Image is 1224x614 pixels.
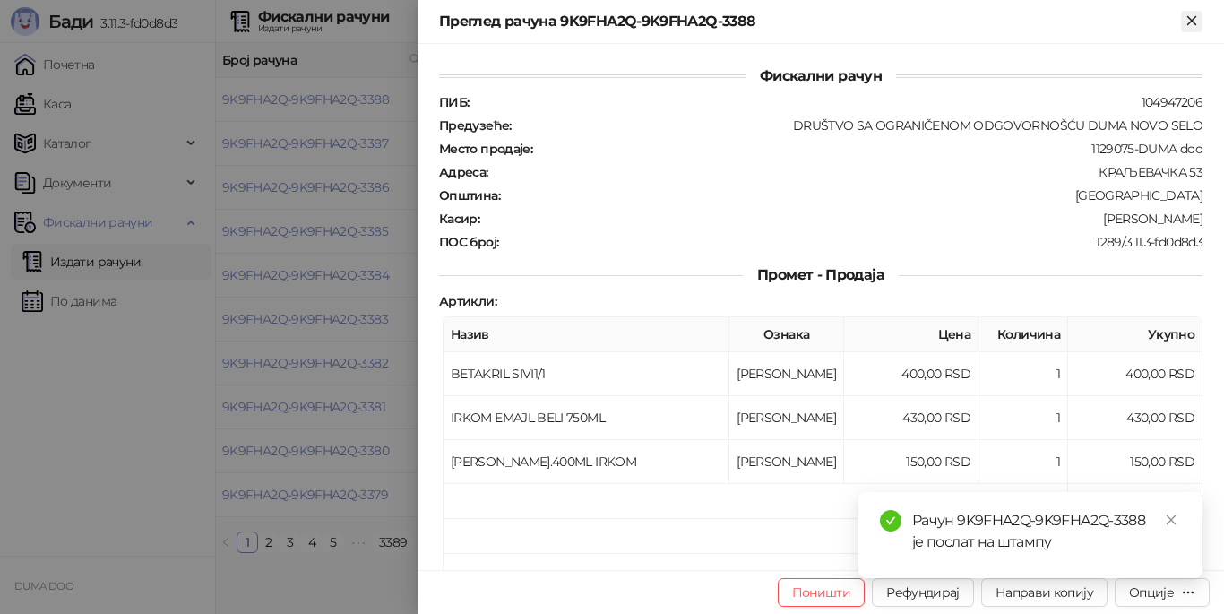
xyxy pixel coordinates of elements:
[778,578,866,607] button: Поништи
[978,396,1068,440] td: 1
[1115,578,1210,607] button: Опције
[844,317,978,352] th: Цена
[490,164,1204,180] div: КРАЉЕВАЧКА 53
[729,396,844,440] td: [PERSON_NAME]
[844,352,978,396] td: 400,00 RSD
[439,117,512,134] strong: Предузеће :
[844,396,978,440] td: 430,00 RSD
[470,94,1204,110] div: 104947206
[534,141,1204,157] div: 1129075-DUMA doo
[1161,510,1181,530] a: Close
[1068,440,1202,484] td: 150,00 RSD
[729,440,844,484] td: [PERSON_NAME]
[729,352,844,396] td: [PERSON_NAME]
[1068,396,1202,440] td: 430,00 RSD
[500,234,1204,250] div: 1289/3.11.3-fd0d8d3
[880,510,901,532] span: check-circle
[1068,352,1202,396] td: 400,00 RSD
[444,352,729,396] td: BETAKRIL SIVI1/1
[981,578,1108,607] button: Направи копију
[444,440,729,484] td: [PERSON_NAME].400ML IRKOM
[439,234,498,250] strong: ПОС број :
[439,11,1181,32] div: Преглед рачуна 9K9FHA2Q-9K9FHA2Q-3388
[439,293,496,309] strong: Артикли :
[502,187,1204,203] div: [GEOGRAPHIC_DATA]
[978,352,1068,396] td: 1
[1129,584,1174,601] div: Опције
[978,317,1068,352] th: Количина
[439,94,469,110] strong: ПИБ :
[1068,317,1202,352] th: Укупно
[439,187,500,203] strong: Општина :
[996,584,1093,601] span: Направи копију
[1068,484,1202,519] td: 980,00 RSD
[978,440,1068,484] td: 1
[844,440,978,484] td: 150,00 RSD
[872,578,974,607] button: Рефундирај
[1165,514,1177,526] span: close
[729,317,844,352] th: Ознака
[1181,11,1202,32] button: Close
[444,396,729,440] td: IRKOM EMAJL BELI 750ML
[513,117,1204,134] div: DRUŠTVO SA OGRANIČENOM ODGOVORNOŠĆU DUMA NOVO SELO
[444,317,729,352] th: Назив
[746,67,896,84] span: Фискални рачун
[439,141,532,157] strong: Место продаје :
[743,266,899,283] span: Промет - Продаја
[439,164,488,180] strong: Адреса :
[439,211,479,227] strong: Касир :
[912,510,1181,553] div: Рачун 9K9FHA2Q-9K9FHA2Q-3388 је послат на штампу
[481,211,1204,227] div: [PERSON_NAME]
